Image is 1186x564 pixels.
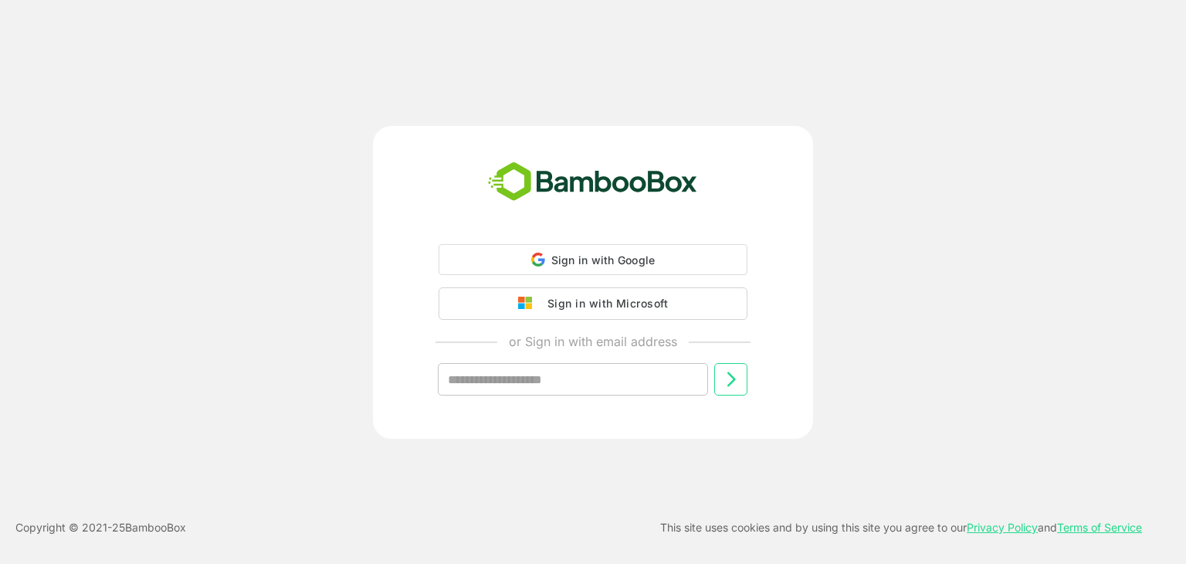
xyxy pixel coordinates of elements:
[15,518,186,537] p: Copyright © 2021- 25 BambooBox
[439,244,747,275] div: Sign in with Google
[660,518,1142,537] p: This site uses cookies and by using this site you agree to our and
[479,157,706,208] img: bamboobox
[1057,521,1142,534] a: Terms of Service
[518,297,540,311] img: google
[540,294,668,314] div: Sign in with Microsoft
[439,287,747,320] button: Sign in with Microsoft
[509,332,677,351] p: or Sign in with email address
[551,253,656,267] span: Sign in with Google
[967,521,1038,534] a: Privacy Policy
